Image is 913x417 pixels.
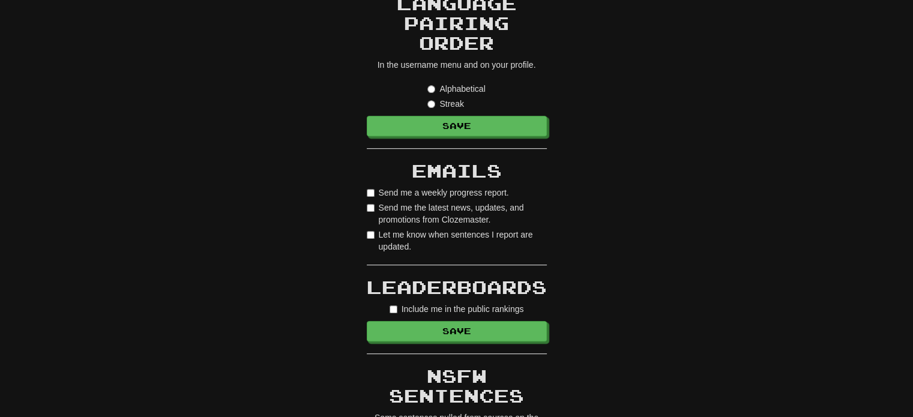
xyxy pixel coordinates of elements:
[367,366,547,406] h2: NSFW Sentences
[367,202,547,226] label: Send me the latest news, updates, and promotions from Clozemaster.
[367,321,547,341] button: Save
[367,229,547,253] label: Let me know when sentences I report are updated.
[367,231,375,239] input: Let me know when sentences I report are updated.
[367,116,547,136] button: Save
[367,204,375,212] input: Send me the latest news, updates, and promotions from Clozemaster.
[390,303,524,315] label: Include me in the public rankings
[367,187,509,199] label: Send me a weekly progress report.
[427,83,485,95] label: Alphabetical
[390,305,397,313] input: Include me in the public rankings
[427,100,435,108] input: Streak
[427,98,463,110] label: Streak
[367,277,547,297] h2: Leaderboards
[367,59,547,71] p: In the username menu and on your profile.
[367,161,547,181] h2: Emails
[427,85,435,93] input: Alphabetical
[367,189,375,197] input: Send me a weekly progress report.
